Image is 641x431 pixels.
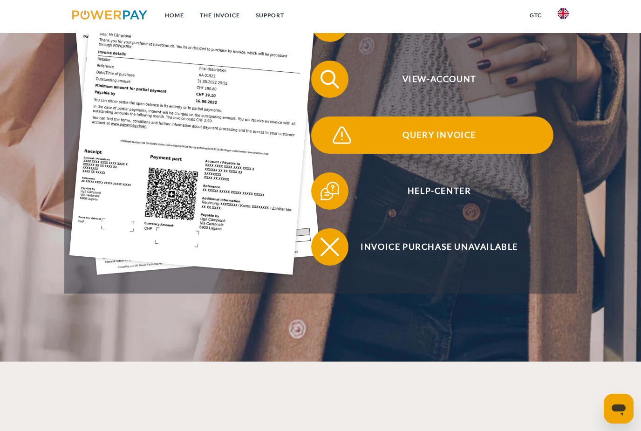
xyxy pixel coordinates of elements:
iframe: Button to launch messaging window [604,394,634,424]
img: qb_help.svg [318,179,341,203]
button: View-Account [311,61,553,98]
a: Home [157,7,192,24]
button: Query Invoice [311,116,553,154]
a: Support [248,7,292,24]
span: Invoice purchase unavailable [325,228,553,266]
span: Query Invoice [325,116,553,154]
button: Help-Center [311,172,553,210]
img: qb_close.svg [318,235,341,259]
a: THE INVOICE [192,7,248,24]
span: View-Account [325,61,553,98]
a: GTC [522,7,550,24]
img: qb_warning.svg [330,123,354,147]
span: Help-Center [325,172,553,210]
img: qb_search.svg [318,68,341,91]
button: Invoice purchase unavailable [311,228,553,266]
img: en [558,8,569,19]
button: Received a reminder? [311,5,553,42]
img: logo-powerpay.svg [72,10,147,20]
